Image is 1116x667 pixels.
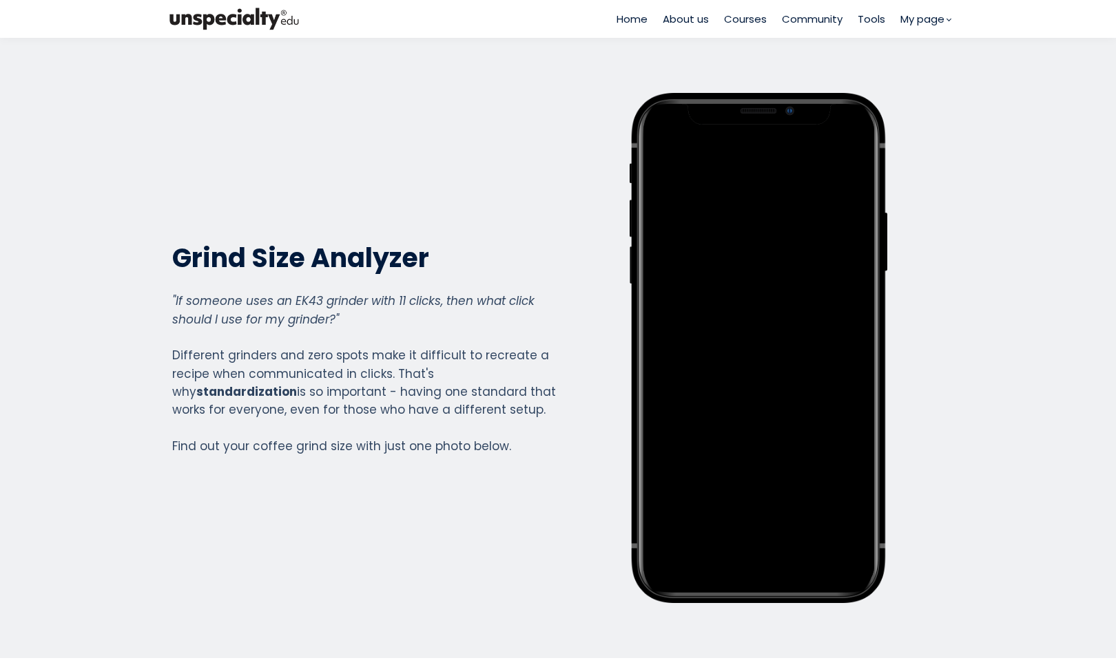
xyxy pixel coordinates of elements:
span: My page [900,11,944,27]
em: "If someone uses an EK43 grinder with 11 clicks, then what click should I use for my grinder?" [172,293,535,327]
h2: Grind Size Analyzer [172,241,557,275]
a: Home [617,11,648,27]
strong: standardization [196,383,297,400]
img: bc390a18feecddb333977e298b3a00a1.png [165,5,303,33]
a: Community [782,11,843,27]
a: Courses [724,11,767,27]
a: About us [663,11,709,27]
a: Tools [858,11,885,27]
a: My page [900,11,951,27]
div: Different grinders and zero spots make it difficult to recreate a recipe when communicated in cli... [172,292,557,455]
